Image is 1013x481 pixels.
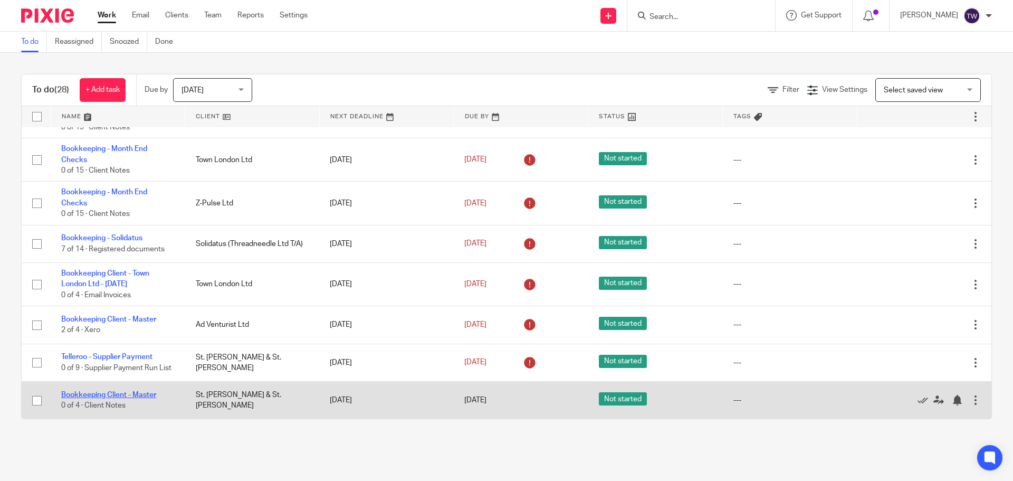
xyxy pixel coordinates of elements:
span: Get Support [801,12,842,19]
img: svg%3E [963,7,980,24]
span: Filter [782,86,799,93]
span: Not started [599,236,647,249]
span: Not started [599,152,647,165]
a: Bookkeeping - Month End Checks [61,145,147,163]
td: Town London Ltd [185,138,320,182]
span: [DATE] [464,359,486,366]
p: Due by [145,84,168,95]
td: [DATE] [319,138,454,182]
span: 2 of 4 · Xero [61,327,100,334]
span: Not started [599,355,647,368]
a: Bookkeeping Client - Town London Ltd - [DATE] [61,270,149,288]
td: Town London Ltd [185,263,320,306]
a: Bookkeeping Client - Master [61,316,156,323]
span: 0 of 15 · Client Notes [61,167,130,174]
div: --- [733,395,847,405]
a: Done [155,32,181,52]
span: Select saved view [884,87,943,94]
span: [DATE] [181,87,204,94]
a: Email [132,10,149,21]
a: Bookkeeping Client - Master [61,391,156,399]
span: 7 of 14 · Registered documents [61,246,165,253]
a: Clients [165,10,188,21]
a: To do [21,32,47,52]
a: Work [98,10,116,21]
td: Z-Pulse Ltd [185,182,320,225]
td: [DATE] [319,306,454,344]
input: Search [648,13,743,22]
span: (28) [54,86,69,94]
span: Tags [733,114,751,119]
a: Bookkeeping - Solidatus [61,234,142,242]
span: Not started [599,195,647,209]
td: [DATE] [319,263,454,306]
span: [DATE] [464,321,486,328]
img: Pixie [21,8,74,23]
a: Snoozed [110,32,147,52]
span: Not started [599,317,647,330]
div: --- [733,155,847,165]
h1: To do [32,84,69,96]
a: + Add task [80,78,126,102]
span: 0 of 15 · Client Notes [61,210,130,218]
td: [DATE] [319,344,454,381]
a: Reassigned [55,32,102,52]
span: [DATE] [464,397,486,404]
td: [DATE] [319,382,454,419]
span: 0 of 15 · Client Notes [61,124,130,131]
p: [PERSON_NAME] [900,10,958,21]
a: Settings [280,10,308,21]
td: [DATE] [319,182,454,225]
span: [DATE] [464,200,486,207]
span: [DATE] [464,280,486,288]
div: --- [733,198,847,209]
a: Bookkeeping - Month End Checks [61,188,147,206]
td: St. [PERSON_NAME] & St. [PERSON_NAME] [185,382,320,419]
a: Mark as done [918,395,933,405]
span: 0 of 4 · Client Notes [61,402,126,409]
td: [DATE] [319,225,454,262]
div: --- [733,279,847,289]
span: Not started [599,392,647,405]
td: Ad Venturist Ltd [185,306,320,344]
span: Not started [599,277,647,290]
a: Telleroo - Supplier Payment [61,353,152,361]
span: [DATE] [464,240,486,248]
td: St. [PERSON_NAME] & St. [PERSON_NAME] [185,344,320,381]
a: Reports [237,10,264,21]
span: View Settings [822,86,867,93]
span: 0 of 9 · Supplier Payment Run List [61,364,171,372]
span: [DATE] [464,156,486,164]
a: Team [204,10,222,21]
div: --- [733,357,847,368]
span: 0 of 4 · Email Invoices [61,291,131,299]
div: --- [733,319,847,330]
td: Solidatus (Threadneedle Ltd T/A) [185,225,320,262]
div: --- [733,239,847,249]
